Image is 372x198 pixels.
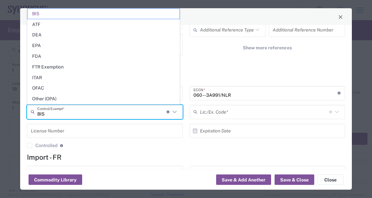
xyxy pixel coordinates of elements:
button: Close [336,12,345,21]
label: Controlled [27,143,57,148]
button: Commodity Library [29,175,82,185]
span: OFAC [28,83,180,93]
span: ATF [28,19,180,30]
span: Other (OPA) [28,94,180,104]
h4: Import - FR [27,153,345,161]
span: BIS [28,9,180,19]
span: FTR Exemption [28,62,180,72]
span: ITAR [28,73,180,83]
span: EPA [28,41,180,51]
span: DEA [28,30,180,40]
button: Close [317,175,343,185]
h4: Export - US [27,73,345,82]
span: Show more references [243,45,292,51]
button: Save & Close [275,175,314,185]
button: Save & Add Another [216,175,271,185]
span: FDA [28,51,180,61]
